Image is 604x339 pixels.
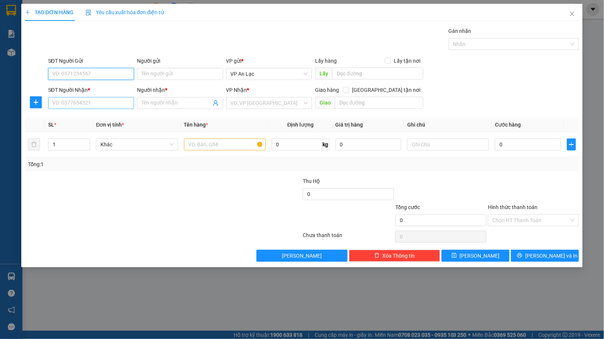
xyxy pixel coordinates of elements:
[567,139,576,150] button: plus
[395,204,420,210] span: Tổng cước
[282,252,322,260] span: [PERSON_NAME]
[383,252,415,260] span: Xóa Thông tin
[184,139,266,150] input: VD: Bàn, Ghế
[81,144,90,150] span: Decrease Value
[48,122,54,128] span: SL
[48,57,134,65] div: SĐT Người Gửi
[449,28,471,34] label: Gán nhãn
[322,139,330,150] span: kg
[96,122,124,128] span: Đơn vị tính
[374,253,380,259] span: delete
[495,122,521,128] span: Cước hàng
[315,58,337,64] span: Lấy hàng
[226,57,312,65] div: VP gửi
[460,252,500,260] span: [PERSON_NAME]
[302,231,395,244] div: Chưa thanh toán
[25,10,30,15] span: plus
[137,57,223,65] div: Người gửi
[25,9,74,15] span: TẠO ĐƠN HÀNG
[391,57,423,65] span: Lấy tận nơi
[30,99,41,105] span: plus
[315,97,335,109] span: Giao
[85,10,91,16] img: icon
[226,87,247,93] span: VP Nhận
[28,160,234,168] div: Tổng: 1
[85,9,164,15] span: Yêu cầu xuất hóa đơn điện tử
[442,250,510,262] button: save[PERSON_NAME]
[100,139,173,150] span: Khác
[562,4,583,25] button: Close
[569,11,575,17] span: close
[30,96,42,108] button: plus
[567,141,576,147] span: plus
[336,122,363,128] span: Giá trị hàng
[525,252,577,260] span: [PERSON_NAME] và In
[404,118,492,132] th: Ghi chú
[137,86,223,94] div: Người nhận
[303,178,320,184] span: Thu Hộ
[315,87,339,93] span: Giao hàng
[335,97,423,109] input: Dọc đường
[84,145,88,150] span: down
[336,139,401,150] input: 0
[407,139,489,150] input: Ghi Chú
[231,68,308,80] span: VP An Lạc
[213,100,219,106] span: user-add
[349,250,440,262] button: deleteXóa Thông tin
[452,253,457,259] span: save
[184,122,208,128] span: Tên hàng
[256,250,348,262] button: [PERSON_NAME]
[488,204,538,210] label: Hình thức thanh toán
[28,139,40,150] button: delete
[511,250,579,262] button: printer[PERSON_NAME] và In
[287,122,314,128] span: Định lượng
[349,86,423,94] span: [GEOGRAPHIC_DATA] tận nơi
[84,140,88,144] span: up
[81,139,90,144] span: Increase Value
[332,68,423,80] input: Dọc đường
[48,86,134,94] div: SĐT Người Nhận
[315,68,332,80] span: Lấy
[517,253,522,259] span: printer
